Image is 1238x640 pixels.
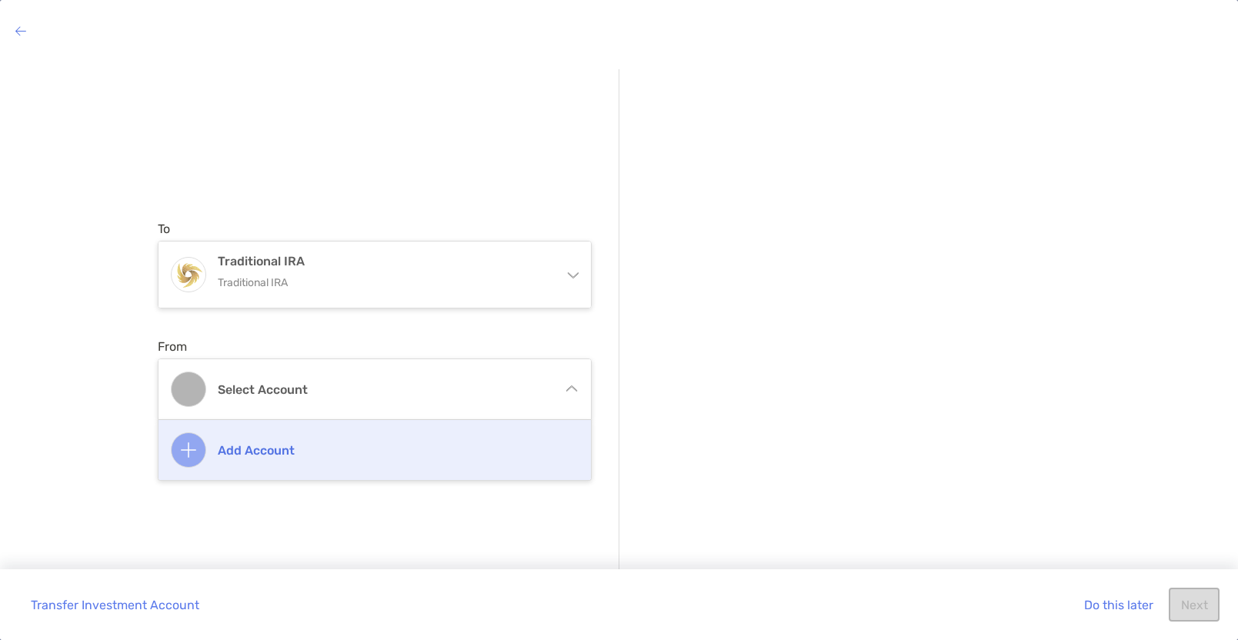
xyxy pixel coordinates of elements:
p: Traditional IRA [218,273,550,292]
button: Transfer Investment Account [18,588,211,622]
label: From [158,339,187,354]
h4: Add account [218,443,565,458]
label: To [158,222,170,236]
h4: Traditional IRA [218,254,550,268]
img: Traditional IRA [172,258,205,292]
img: Add account [181,442,196,458]
button: Do this later [1072,588,1165,622]
h4: Select account [218,382,550,397]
